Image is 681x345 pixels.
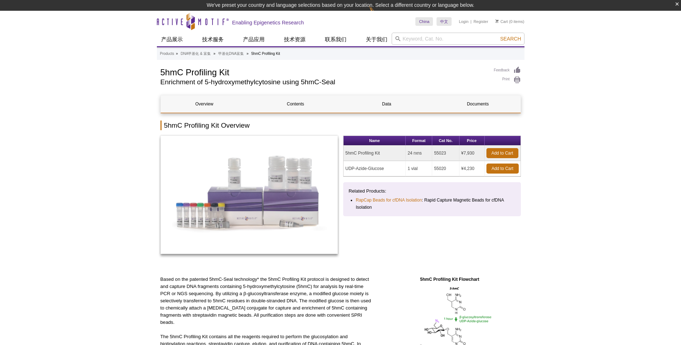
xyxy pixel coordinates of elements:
span: Search [500,36,521,42]
li: » [213,52,215,56]
a: Contents [252,95,339,113]
td: 1 vial [406,161,432,176]
p: Based on the patented 5hmC-Seal technology* the 5hmC Profiling Kit protocol is designed to detect... [160,276,373,326]
td: 24 rxns [406,146,432,161]
li: » [247,52,249,56]
p: Related Products: [349,188,516,195]
a: Register [474,19,488,24]
a: 技术资源 [280,33,310,46]
a: Add to Cart [486,148,518,158]
td: UDP-Azide-Glucose [344,161,406,176]
h2: 5hmC Profiling Kit Overview [160,120,521,130]
th: Price [460,136,485,146]
a: Print [494,76,521,84]
li: : Rapid Capture Magnetic Beads for cfDNA Isolation [356,197,509,211]
a: Cart [495,19,508,24]
td: 5hmC Profiling Kit [344,146,406,161]
h2: Enabling Epigenetics Research [232,19,304,26]
a: 中文 [437,17,452,26]
a: RapCap Beads for cfDNA Isolation [356,197,422,204]
li: (0 items) [495,17,524,26]
h2: Enrichment of 5-hydroxymethylcytosine using 5hmC-Seal [160,79,487,85]
a: China [415,17,433,26]
strong: 5hmC Profiling Kit Flowchart [420,277,479,282]
img: Your Cart [495,19,499,23]
td: ¥4,230 [460,161,485,176]
a: 产品应用 [239,33,269,46]
a: Data [343,95,430,113]
a: DNA甲基化 & 富集 [181,51,210,57]
a: 甲基化DNA富集 [218,51,244,57]
td: ¥7,930 [460,146,485,161]
th: Cat No. [432,136,459,146]
a: Login [459,19,468,24]
a: Feedback [494,66,521,74]
th: Format [406,136,432,146]
th: Name [344,136,406,146]
img: 5hmC Profiling Kit [160,136,338,254]
a: 技术服务 [198,33,228,46]
a: 产品展示 [157,33,187,46]
li: 5hmC Profiling Kit [251,52,280,56]
td: 55020 [432,161,459,176]
td: 55023 [432,146,459,161]
a: 联系我们 [321,33,351,46]
a: Documents [434,95,522,113]
a: Overview [161,95,248,113]
li: » [176,52,178,56]
li: | [471,17,472,26]
a: 关于我们 [362,33,392,46]
button: Search [498,36,523,42]
h1: 5hmC Profiling Kit [160,66,487,77]
a: Products [160,51,174,57]
input: Keyword, Cat. No. [392,33,524,45]
img: Change Here [369,5,388,22]
a: Add to Cart [486,164,519,174]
